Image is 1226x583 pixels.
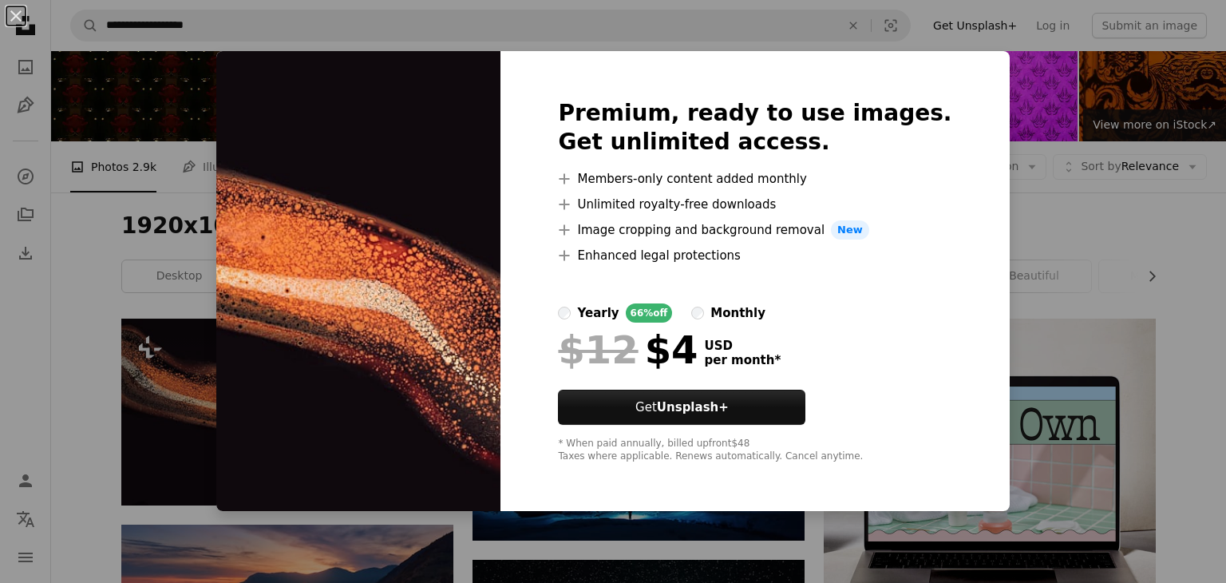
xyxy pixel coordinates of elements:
li: Enhanced legal protections [558,246,951,265]
span: New [831,220,869,240]
li: Members-only content added monthly [558,169,951,188]
div: yearly [577,303,619,323]
button: GetUnsplash+ [558,390,805,425]
div: * When paid annually, billed upfront $48 Taxes where applicable. Renews automatically. Cancel any... [558,438,951,463]
span: $12 [558,329,638,371]
li: Image cropping and background removal [558,220,951,240]
img: premium_photo-1686685571688-e2a2d9035811 [216,51,500,511]
span: USD [704,339,781,353]
li: Unlimited royalty-free downloads [558,195,951,214]
div: $4 [558,329,698,371]
div: 66% off [626,303,673,323]
input: monthly [691,307,704,319]
div: monthly [710,303,765,323]
span: per month * [704,353,781,367]
h2: Premium, ready to use images. Get unlimited access. [558,99,951,157]
strong: Unsplash+ [657,400,729,414]
input: yearly66%off [558,307,571,319]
